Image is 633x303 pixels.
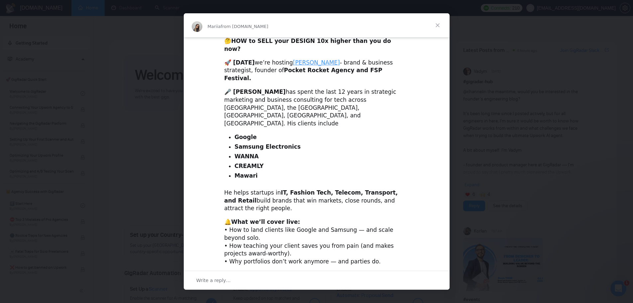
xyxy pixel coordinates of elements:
[184,271,450,290] div: Open conversation and reply
[235,143,301,150] b: Samsung Electronics
[235,153,259,160] b: WANNA
[426,13,450,37] span: Close
[224,59,255,66] b: 🚀 [DATE]
[224,189,409,213] div: He helps startups in build brands that win markets, close rounds, and attract the right people.
[221,24,268,29] span: from [DOMAIN_NAME]
[224,218,409,274] div: • How to land clients like Google and Samsung — and scale beyond solo. • How teaching your client...
[235,134,257,140] b: Google
[224,189,398,204] b: IT, Fashion Tech, Telecom, Transport, and Retail
[235,163,264,169] b: CREAMLY
[192,21,202,32] img: Profile image for Mariia
[293,59,340,66] a: [PERSON_NAME]
[196,276,231,285] span: Write a reply…
[224,88,286,95] b: 🎤 [PERSON_NAME]
[224,59,409,82] div: we’re hosting - brand & business strategist, founder of
[224,219,300,225] b: 🔔What we’ll cover live:
[224,67,382,81] b: Pocket Rocket Agency and FSP Festival.
[208,24,221,29] span: Mariia
[224,29,409,53] div: 🤔
[224,88,409,128] div: has spent the last 12 years in strategic marketing and business consulting for tech across [GEOGR...
[224,38,391,52] b: HOW to SELL your DESIGN 10x higher than you do now?
[235,172,258,179] b: Mawari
